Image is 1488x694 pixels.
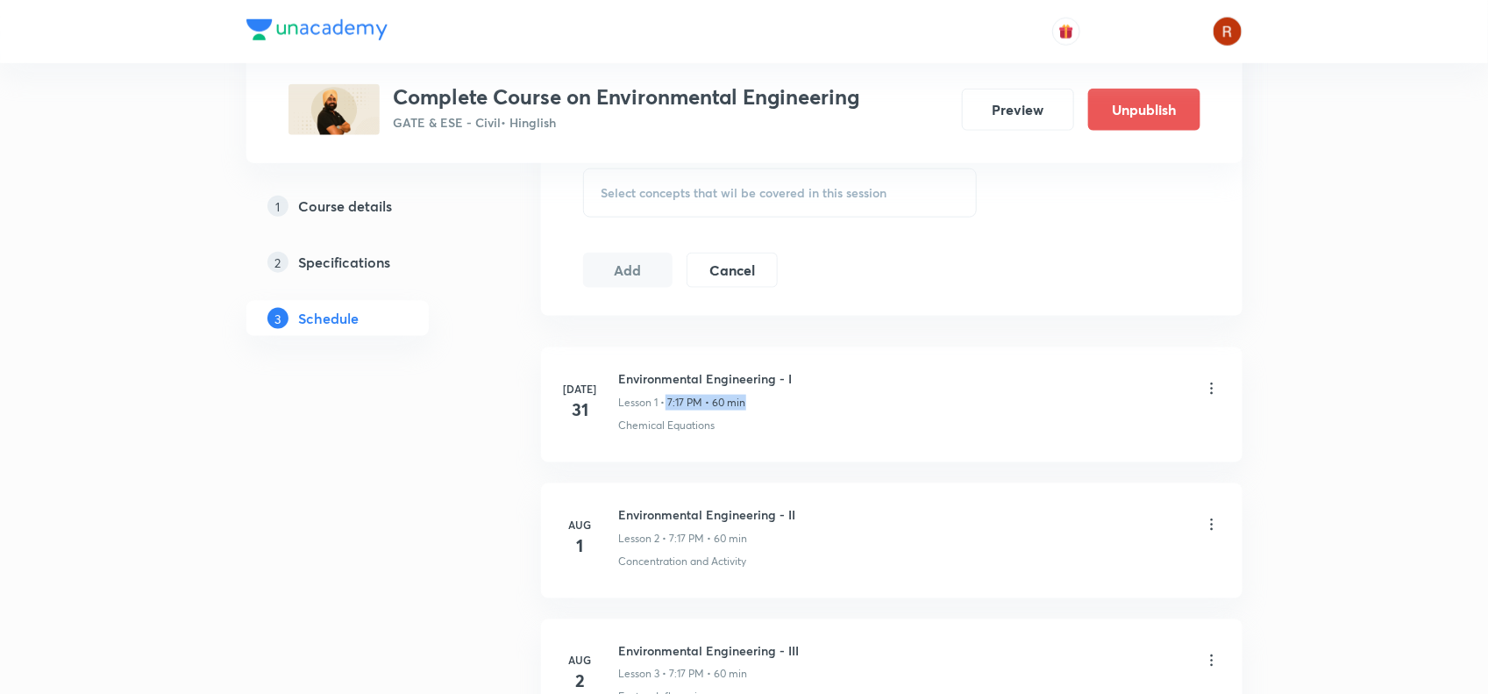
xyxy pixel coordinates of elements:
img: Company Logo [246,19,388,40]
h4: 31 [563,397,598,423]
button: Add [583,253,673,288]
button: Unpublish [1088,89,1200,131]
p: 2 [267,252,288,273]
img: Rupsha chowdhury [1213,17,1242,47]
button: avatar [1052,18,1080,46]
p: Chemical Equations [619,418,716,433]
h3: Complete Course on Environmental Engineering [394,84,860,110]
h4: 1 [563,533,598,559]
h6: Aug [563,653,598,669]
h5: Schedule [299,308,360,329]
button: Preview [962,89,1074,131]
h5: Course details [299,196,393,217]
h5: Specifications [299,252,391,273]
img: avatar [1058,24,1074,39]
span: Select concepts that wil be covered in this session [602,186,887,200]
p: Lesson 1 • 7:17 PM • 60 min [619,395,746,411]
a: 1Course details [246,189,485,224]
a: Company Logo [246,19,388,45]
button: Cancel [687,253,777,288]
p: 1 [267,196,288,217]
h6: Environmental Engineering - II [619,505,796,524]
a: 2Specifications [246,245,485,280]
p: Lesson 2 • 7:17 PM • 60 min [619,531,748,547]
h6: Aug [563,517,598,533]
h6: Environmental Engineering - III [619,641,800,660]
p: 3 [267,308,288,329]
p: Lesson 3 • 7:17 PM • 60 min [619,667,748,683]
h6: Environmental Engineering - I [619,369,793,388]
p: Concentration and Activity [619,554,747,569]
h6: [DATE] [563,381,598,397]
p: GATE & ESE - Civil • Hinglish [394,113,860,132]
img: 980CFF20-5D21-4D24-A16D-5DA0FDB29177_plus.png [288,84,380,135]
